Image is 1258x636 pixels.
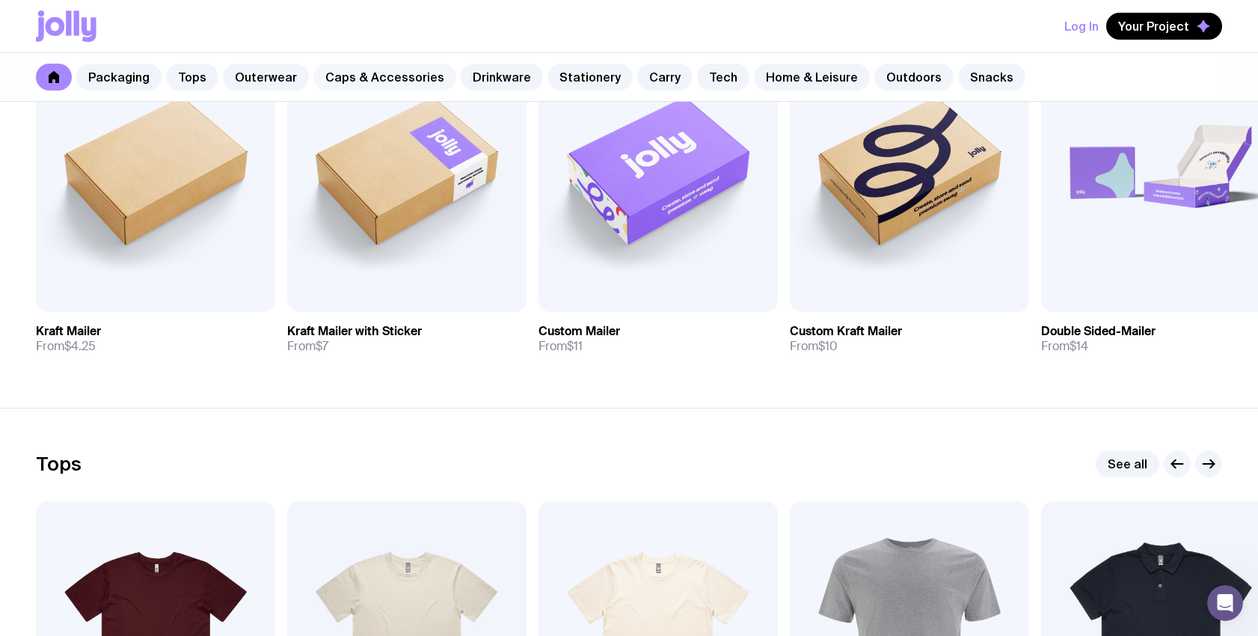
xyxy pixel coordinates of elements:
[1118,19,1189,34] span: Your Project
[697,64,749,91] a: Tech
[790,339,838,354] span: From
[818,338,838,354] span: $10
[547,64,633,91] a: Stationery
[1106,13,1222,40] button: Your Project
[12,86,245,133] div: Hey there! 👋 How can we help you [DATE]?Operator • Just now
[1070,338,1088,354] span: $14
[637,64,693,91] a: Carry
[1041,324,1156,339] h3: Double Sided-Mailer
[263,6,289,33] div: Close
[287,312,527,366] a: Kraft Mailer with StickerFrom$7
[73,19,186,34] p: The team can also help
[36,453,82,475] h2: Tops
[790,324,902,339] h3: Custom Kraft Mailer
[36,312,275,366] a: Kraft MailerFrom$4.25
[958,64,1025,91] a: Snacks
[10,6,38,34] button: go back
[461,64,543,91] a: Drinkware
[790,312,1029,366] a: Custom Kraft MailerFrom$10
[539,339,583,354] span: From
[234,6,263,34] button: Home
[111,435,280,465] button: Request a free sample pack
[76,64,162,91] a: Packaging
[539,324,620,339] h3: Custom Mailer
[316,338,328,354] span: $7
[118,397,280,427] button: Get a free custom mockup
[874,64,954,91] a: Outdoors
[1207,585,1243,621] iframe: Intercom live chat
[313,64,456,91] a: Caps & Accessories
[1064,13,1099,40] button: Log In
[36,339,96,354] span: From
[567,338,583,354] span: $11
[754,64,870,91] a: Home & Leisure
[223,64,309,91] a: Outerwear
[1041,339,1088,354] span: From
[36,324,101,339] h3: Kraft Mailer
[156,472,280,502] button: Chat with our team
[12,86,287,166] div: Operator says…
[539,312,778,366] a: Custom MailerFrom$11
[43,8,67,32] img: Profile image for Operator
[24,136,114,145] div: Operator • Just now
[287,339,328,354] span: From
[1096,450,1159,477] a: See all
[287,324,422,339] h3: Kraft Mailer with Sticker
[24,95,233,124] div: Hey there! 👋 How can we help you [DATE]?
[166,64,218,91] a: Tops
[64,338,96,354] span: $4.25
[73,7,126,19] h1: Operator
